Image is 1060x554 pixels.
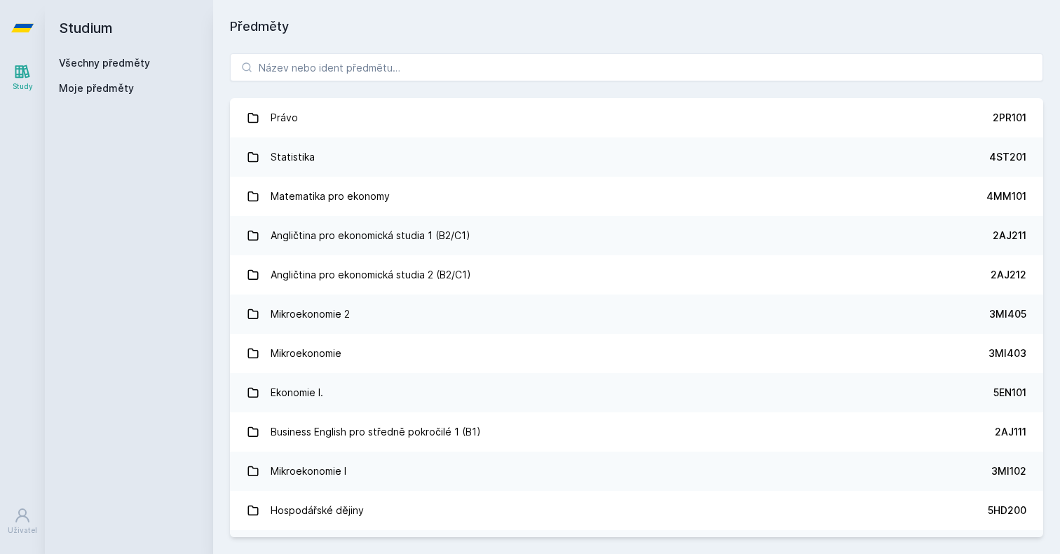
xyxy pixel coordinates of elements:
div: Angličtina pro ekonomická studia 1 (B2/C1) [271,222,470,250]
a: Uživatel [3,500,42,543]
a: Ekonomie I. 5EN101 [230,373,1043,412]
div: Business English pro středně pokročilé 1 (B1) [271,418,481,446]
a: Matematika pro ekonomy 4MM101 [230,177,1043,216]
a: Study [3,56,42,99]
a: Angličtina pro ekonomická studia 2 (B2/C1) 2AJ212 [230,255,1043,295]
div: Hospodářské dějiny [271,496,364,525]
div: 4ST201 [989,150,1026,164]
div: 5EN101 [993,386,1026,400]
div: Právo [271,104,298,132]
div: 4MM101 [986,189,1026,203]
div: 3MI403 [988,346,1026,360]
div: Matematika pro ekonomy [271,182,390,210]
span: Moje předměty [59,81,134,95]
div: 5HD200 [988,504,1026,518]
a: Angličtina pro ekonomická studia 1 (B2/C1) 2AJ211 [230,216,1043,255]
a: Hospodářské dějiny 5HD200 [230,491,1043,530]
a: Mikroekonomie I 3MI102 [230,452,1043,491]
div: Mikroekonomie I [271,457,346,485]
div: Angličtina pro ekonomická studia 2 (B2/C1) [271,261,471,289]
div: Ekonomie I. [271,379,323,407]
div: Mikroekonomie [271,339,341,367]
h1: Předměty [230,17,1043,36]
div: 3MI102 [991,464,1026,478]
a: Statistika 4ST201 [230,137,1043,177]
div: Study [13,81,33,92]
div: 3MI405 [989,307,1026,321]
div: 2AJ211 [993,229,1026,243]
a: Mikroekonomie 2 3MI405 [230,295,1043,334]
div: 2AJ111 [995,425,1026,439]
a: Mikroekonomie 3MI403 [230,334,1043,373]
a: Právo 2PR101 [230,98,1043,137]
div: Statistika [271,143,315,171]
div: 2PR101 [993,111,1026,125]
div: Mikroekonomie 2 [271,300,350,328]
div: Uživatel [8,525,37,536]
a: Business English pro středně pokročilé 1 (B1) 2AJ111 [230,412,1043,452]
input: Název nebo ident předmětu… [230,53,1043,81]
div: 2AJ212 [991,268,1026,282]
a: Všechny předměty [59,57,150,69]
